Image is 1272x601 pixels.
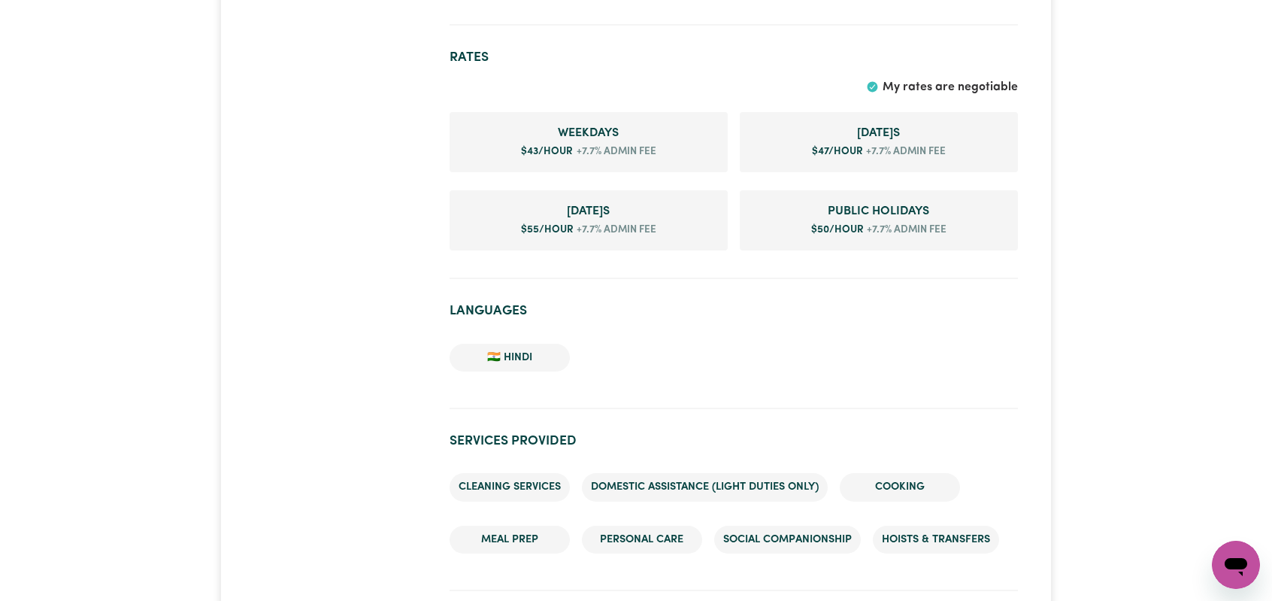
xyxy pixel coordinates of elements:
li: Meal prep [450,526,570,554]
h2: Rates [450,50,1018,65]
li: Social companionship [714,526,861,554]
span: +7.7% admin fee [573,144,656,159]
span: My rates are negotiable [883,81,1018,93]
li: Cleaning services [450,473,570,502]
h2: Languages [450,303,1018,319]
span: Sunday rate [462,202,716,220]
li: 🇮🇳 Hindi [450,344,570,372]
iframe: Button to launch messaging window [1212,541,1260,589]
span: $ 43 /hour [521,147,573,156]
span: +7.7% admin fee [574,223,657,238]
span: $ 50 /hour [811,225,864,235]
span: Weekday rate [462,124,716,142]
span: $ 47 /hour [812,147,863,156]
li: Hoists & transfers [873,526,999,554]
span: $ 55 /hour [521,225,574,235]
li: Domestic assistance (light duties only) [582,473,828,502]
span: +7.7% admin fee [863,144,946,159]
h2: Services provided [450,433,1018,449]
span: Public Holiday rate [752,202,1006,220]
span: Saturday rate [752,124,1006,142]
li: Personal care [582,526,702,554]
span: +7.7% admin fee [864,223,947,238]
li: Cooking [840,473,960,502]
